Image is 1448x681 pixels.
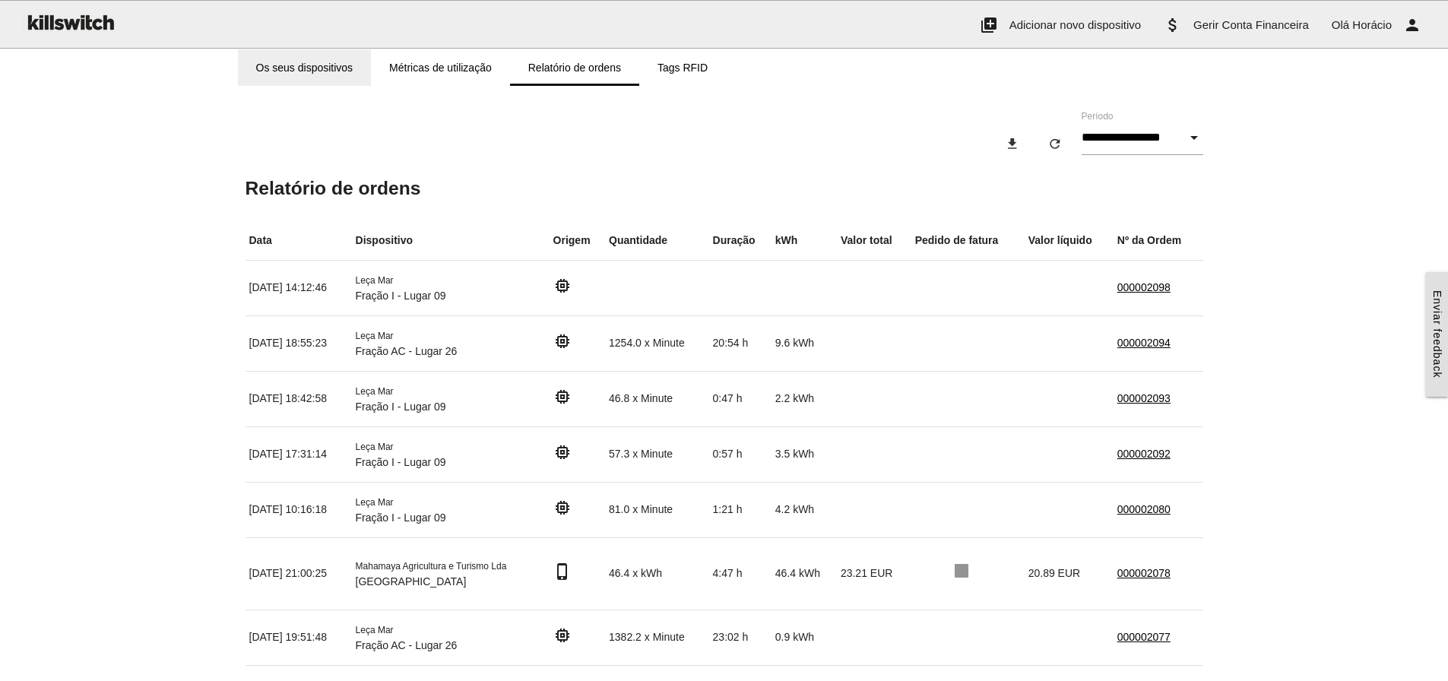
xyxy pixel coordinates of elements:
[1117,281,1171,293] a: 000002098
[510,49,639,86] a: Relatório de ordens
[553,332,572,350] i: memory
[911,221,1025,261] th: Pedido de fatura
[356,275,394,286] span: Leça Mar
[246,315,352,371] td: [DATE] 18:55:23
[772,610,837,665] td: 0.9 kWh
[709,610,772,665] td: 23:02 h
[709,315,772,371] td: 20:54 h
[246,178,1203,198] h5: Relatório de ordens
[553,562,572,581] i: phone_iphone
[246,260,352,315] td: [DATE] 14:12:46
[1117,567,1171,579] a: 000002078
[605,482,709,537] td: 81.0 x Minute
[709,371,772,426] td: 0:47 h
[371,49,510,86] a: Métricas de utilização
[1114,221,1203,261] th: Nº da Ordem
[1082,109,1114,123] label: Período
[246,371,352,426] td: [DATE] 18:42:58
[553,277,572,295] i: memory
[1426,272,1448,396] a: Enviar feedback
[1193,18,1309,31] span: Gerir Conta Financeira
[772,482,837,537] td: 4.2 kWh
[1025,221,1114,261] th: Valor líquido
[1025,537,1114,610] td: 20.89 EUR
[553,626,572,645] i: memory
[1117,392,1171,404] a: 000002093
[772,371,837,426] td: 2.2 kWh
[1035,130,1075,157] button: refresh
[356,290,446,302] span: Fração I - Lugar 09
[1005,130,1020,157] i: download
[356,331,394,341] span: Leça Mar
[356,575,467,588] span: [GEOGRAPHIC_DATA]
[356,512,446,524] span: Fração I - Lugar 09
[837,537,911,610] td: 23.21 EUR
[553,388,572,406] i: memory
[246,426,352,482] td: [DATE] 17:31:14
[605,371,709,426] td: 46.8 x Minute
[605,426,709,482] td: 57.3 x Minute
[356,345,458,357] span: Fração AC - Lugar 26
[238,49,372,86] a: Os seus dispositivos
[356,386,394,397] span: Leça Mar
[356,561,507,572] span: Mahamaya Agricultura e Turismo Lda
[23,1,117,43] img: ks-logo-black-160-b.png
[772,315,837,371] td: 9.6 kWh
[605,537,709,610] td: 46.4 x kWh
[709,221,772,261] th: Duração
[639,49,726,86] a: Tags RFID
[356,401,446,413] span: Fração I - Lugar 09
[709,482,772,537] td: 1:21 h
[1332,18,1349,31] span: Olá
[356,639,458,651] span: Fração AC - Lugar 26
[1164,1,1182,49] i: attach_money
[246,221,352,261] th: Data
[605,315,709,371] td: 1254.0 x Minute
[837,221,911,261] th: Valor total
[1403,1,1421,49] i: person
[605,221,709,261] th: Quantidade
[1009,18,1141,31] span: Adicionar novo dispositivo
[709,426,772,482] td: 0:57 h
[605,610,709,665] td: 1382.2 x Minute
[1352,18,1392,31] span: Horácio
[1117,631,1171,643] a: 000002077
[246,482,352,537] td: [DATE] 10:16:18
[772,537,837,610] td: 46.4 kWh
[356,442,394,452] span: Leça Mar
[993,130,1032,157] button: download
[980,1,998,49] i: add_to_photos
[553,443,572,461] i: memory
[553,499,572,517] i: memory
[356,625,394,635] span: Leça Mar
[1117,337,1171,349] a: 000002094
[356,497,394,508] span: Leça Mar
[709,537,772,610] td: 4:47 h
[246,537,352,610] td: [DATE] 21:00:25
[1047,130,1063,157] i: refresh
[1117,503,1171,515] a: 000002080
[550,221,605,261] th: Origem
[356,456,446,468] span: Fração I - Lugar 09
[772,426,837,482] td: 3.5 kWh
[1117,448,1171,460] a: 000002092
[246,610,352,665] td: [DATE] 19:51:48
[772,221,837,261] th: kWh
[352,221,550,261] th: Dispositivo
